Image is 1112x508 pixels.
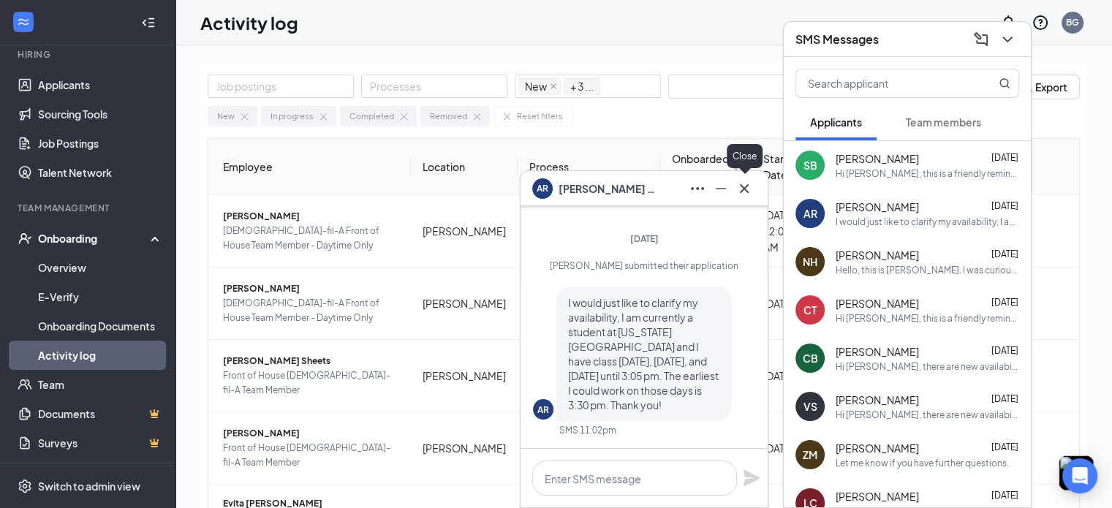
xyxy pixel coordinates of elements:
span: [PERSON_NAME] [223,426,399,441]
div: Hi [PERSON_NAME], there are new availabilities for an interview. This is a reminder to schedule y... [836,360,1019,373]
span: [PERSON_NAME] [836,393,919,407]
div: CB [803,351,818,365]
button: ComposeMessage [969,28,993,51]
div: Switch to admin view [38,479,140,493]
span: [DEMOGRAPHIC_DATA]-fil-A Front of House Team Member - Daytime Only [223,296,399,325]
td: [DEMOGRAPHIC_DATA]-fil-A [PERSON_NAME] Orientation [518,340,660,412]
div: Close [727,144,763,168]
div: [DATE] [763,368,799,384]
span: [DATE] [991,393,1018,404]
div: AR [803,206,817,221]
a: DocumentsCrown [38,399,163,428]
span: Export [1035,82,1067,92]
span: [DATE] [991,297,1018,308]
a: SurveysCrown [38,428,163,458]
div: CT [803,303,817,317]
div: [DATE] [763,440,799,456]
div: New [217,110,235,123]
svg: UserCheck [18,231,32,246]
a: Onboarding Documents [38,311,163,341]
div: [DATE] [763,295,799,311]
div: AR [537,403,549,416]
span: [PERSON_NAME] [836,248,919,262]
div: Hello, this is [PERSON_NAME]. I was curious if my application has been reviewed ? [836,264,1019,276]
span: + 3 ... [570,78,594,94]
span: [PERSON_NAME] [836,441,919,455]
span: [DATE] [991,200,1018,211]
span: Front of House [DEMOGRAPHIC_DATA]-fil-A Team Member [223,441,399,470]
div: Hi [PERSON_NAME], this is a friendly reminder. Please select an interview time slot for your [DEM... [836,167,1019,180]
span: close [550,83,557,90]
svg: Ellipses [689,180,706,197]
td: [PERSON_NAME] [411,268,518,340]
svg: Cross [735,180,753,197]
span: I would just like to clarify my availability, I am currently a student at [US_STATE][GEOGRAPHIC_D... [568,296,719,412]
div: Completed [349,110,394,123]
span: Onboarded date [672,151,729,183]
span: [DEMOGRAPHIC_DATA]-fil-A Front of House Team Member - Daytime Only [223,224,399,253]
td: [PERSON_NAME] [411,340,518,412]
div: Hi [PERSON_NAME], this is a friendly reminder. Please select an interview time slot for your Fron... [836,312,1019,325]
div: NH [803,254,817,269]
span: [DATE] [630,233,659,244]
div: SMS 11:02pm [559,424,616,436]
span: [DATE] [991,249,1018,259]
span: [DATE] [991,152,1018,163]
svg: Collapse [141,15,156,30]
th: Employee [208,139,411,195]
th: Location [411,139,518,195]
a: Activity log [38,341,163,370]
div: [PERSON_NAME] submitted their application [533,259,755,272]
span: [PERSON_NAME] [836,296,919,311]
a: Applicants [38,70,163,99]
button: ChevronDown [996,28,1019,51]
input: Search applicant [796,69,969,97]
button: Cross [733,177,756,200]
svg: QuestionInfo [1032,14,1049,31]
a: Talent Network [38,158,163,187]
div: BG [1066,16,1079,29]
a: Overview [38,253,163,282]
svg: ChevronDown [999,31,1016,48]
div: [DATE] 12:00 AM [763,207,799,255]
div: Team Management [18,202,160,214]
div: Removed [430,110,467,123]
span: + 3 ... [564,77,600,95]
span: [DATE] [991,345,1018,356]
a: Sourcing Tools [38,99,163,129]
span: [PERSON_NAME] [836,489,919,504]
h1: Activity log [200,10,298,35]
div: Hi [PERSON_NAME], there are new availabilities for an interview. This is a reminder to schedule y... [836,409,1019,421]
span: New [525,78,547,94]
td: [DEMOGRAPHIC_DATA]-fil-A [PERSON_NAME] Orientation [518,412,660,485]
th: Onboarded date [660,139,752,195]
span: Team members [906,115,981,129]
span: [PERSON_NAME] [836,200,919,214]
td: [PERSON_NAME] [411,412,518,485]
button: Minimize [709,177,733,200]
div: Let me know if you have further questions. [836,457,1009,469]
td: [DEMOGRAPHIC_DATA]-fil-A [PERSON_NAME] Orientation [518,268,660,340]
svg: Plane [743,469,760,487]
td: [DEMOGRAPHIC_DATA]-fil-A [PERSON_NAME] Orientation [518,195,660,268]
span: [DATE] [991,441,1018,452]
svg: WorkstreamLogo [16,15,31,29]
svg: Notifications [999,14,1017,31]
svg: Settings [18,479,32,493]
a: Job Postings [38,129,163,158]
svg: MagnifyingGlass [999,77,1010,89]
span: [PERSON_NAME] [836,151,919,166]
div: VS [803,399,817,414]
th: Process [518,139,660,195]
span: [PERSON_NAME] [223,281,399,296]
div: Open Intercom Messenger [1062,458,1097,493]
span: Front of House [DEMOGRAPHIC_DATA]-fil-A Team Member [223,368,399,398]
button: Export [1007,75,1080,99]
div: Onboarding [38,231,151,246]
svg: ComposeMessage [972,31,990,48]
button: Ellipses [686,177,709,200]
svg: Minimize [712,180,730,197]
div: Reset filters [517,110,563,123]
span: Applicants [810,115,862,129]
